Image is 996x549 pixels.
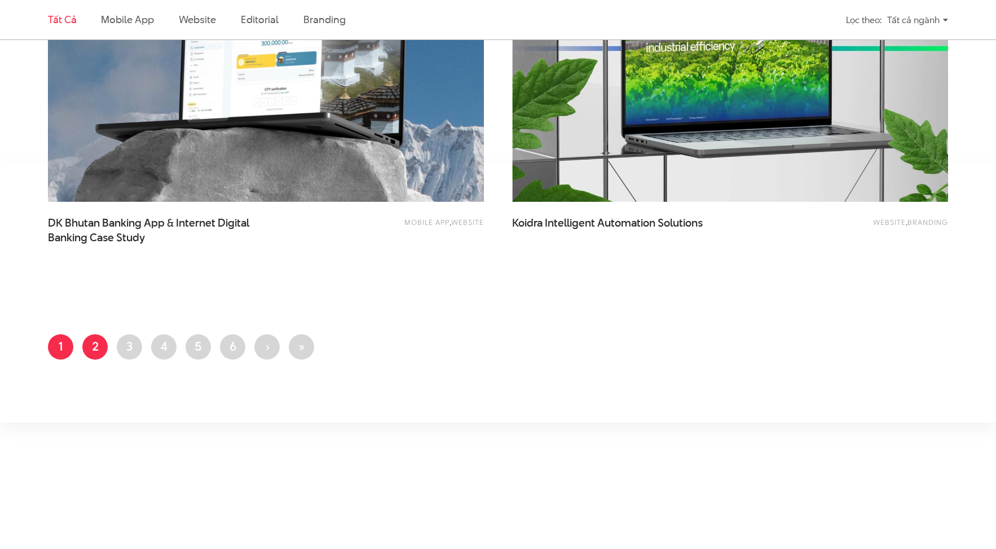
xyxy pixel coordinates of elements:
[220,334,245,360] a: 6
[873,217,906,227] a: Website
[48,216,274,244] span: DK Bhutan Banking App & Internet Digital
[179,12,216,26] a: Website
[451,217,484,227] a: Website
[151,334,177,360] a: 4
[48,12,76,26] a: Tất cả
[82,334,108,360] a: 2
[303,12,345,26] a: Branding
[774,216,948,238] div: ,
[310,216,484,238] div: ,
[907,217,948,227] a: Branding
[597,215,655,231] span: Automation
[265,338,270,355] span: ›
[117,334,142,360] a: 3
[186,334,211,360] a: 5
[48,216,274,244] a: DK Bhutan Banking App & Internet DigitalBanking Case Study
[298,338,305,355] span: »
[404,217,449,227] a: Mobile app
[545,215,595,231] span: Intelligent
[846,10,882,30] div: Lọc theo:
[241,12,279,26] a: Editorial
[512,215,543,231] span: Koidra
[512,216,738,244] a: Koidra Intelligent Automation Solutions
[101,12,153,26] a: Mobile app
[887,10,948,30] div: Tất cả ngành
[658,215,703,231] span: Solutions
[48,231,145,245] span: Banking Case Study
